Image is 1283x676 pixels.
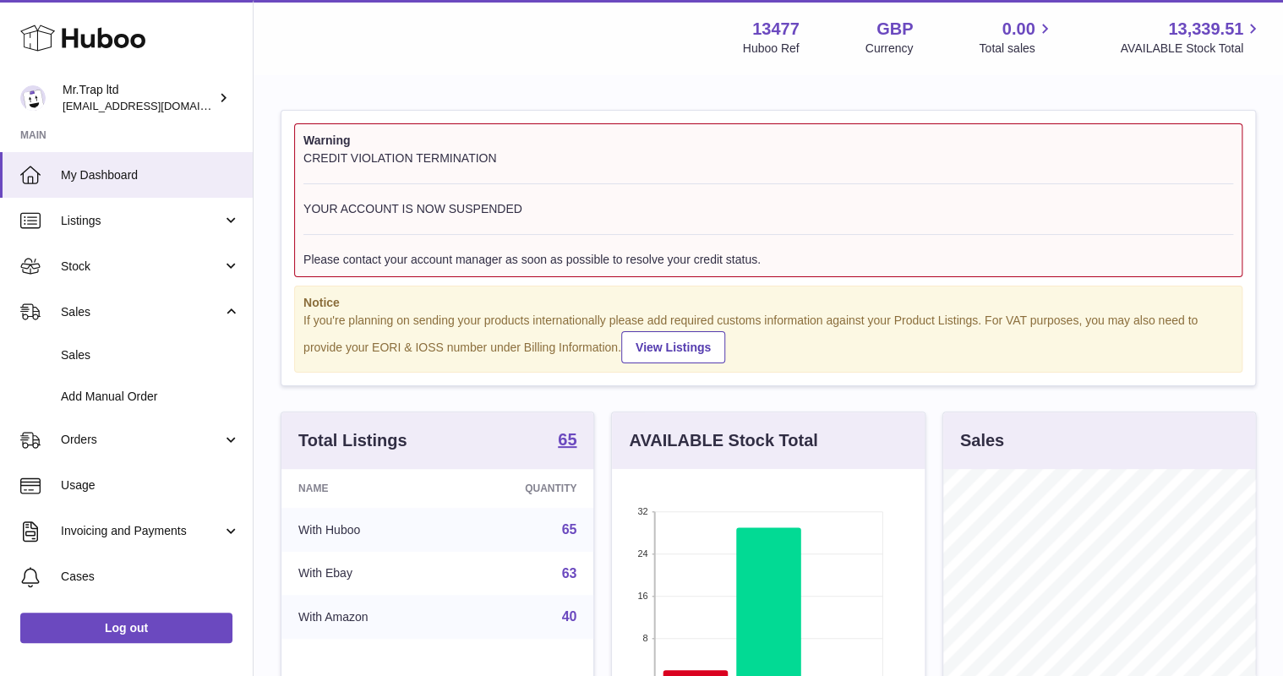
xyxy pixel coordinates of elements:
[1120,41,1263,57] span: AVAILABLE Stock Total
[61,347,240,363] span: Sales
[61,167,240,183] span: My Dashboard
[629,429,817,452] h3: AVAILABLE Stock Total
[960,429,1004,452] h3: Sales
[61,304,222,320] span: Sales
[63,82,215,114] div: Mr.Trap ltd
[61,477,240,493] span: Usage
[20,85,46,111] img: office@grabacz.eu
[61,569,240,585] span: Cases
[281,595,452,639] td: With Amazon
[1168,18,1243,41] span: 13,339.51
[298,429,407,452] h3: Total Listings
[621,331,725,363] a: View Listings
[303,133,1233,149] strong: Warning
[979,41,1054,57] span: Total sales
[743,41,800,57] div: Huboo Ref
[63,99,248,112] span: [EMAIL_ADDRESS][DOMAIN_NAME]
[562,609,577,624] a: 40
[281,552,452,596] td: With Ebay
[61,213,222,229] span: Listings
[558,431,576,451] a: 65
[61,259,222,275] span: Stock
[61,389,240,405] span: Add Manual Order
[1120,18,1263,57] a: 13,339.51 AVAILABLE Stock Total
[20,613,232,643] a: Log out
[558,431,576,448] strong: 65
[638,506,648,516] text: 32
[638,591,648,601] text: 16
[61,523,222,539] span: Invoicing and Payments
[303,295,1233,311] strong: Notice
[643,633,648,643] text: 8
[281,469,452,508] th: Name
[979,18,1054,57] a: 0.00 Total sales
[638,548,648,559] text: 24
[752,18,800,41] strong: 13477
[452,469,593,508] th: Quantity
[61,432,222,448] span: Orders
[562,566,577,581] a: 63
[876,18,913,41] strong: GBP
[1002,18,1035,41] span: 0.00
[281,508,452,552] td: With Huboo
[303,150,1233,268] div: CREDIT VIOLATION TERMINATION YOUR ACCOUNT IS NOW SUSPENDED Please contact your account manager as...
[303,313,1233,363] div: If you're planning on sending your products internationally please add required customs informati...
[865,41,914,57] div: Currency
[562,522,577,537] a: 65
